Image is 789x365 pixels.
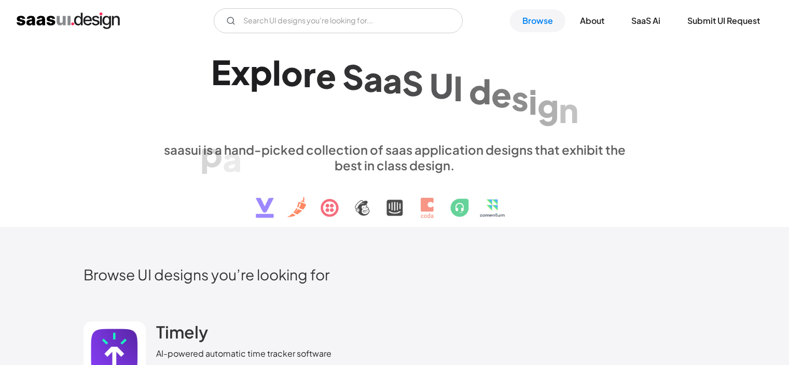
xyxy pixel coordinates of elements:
[214,8,463,33] form: Email Form
[342,57,364,97] div: S
[17,12,120,29] a: home
[537,85,559,125] div: g
[223,139,242,179] div: a
[250,52,272,92] div: p
[402,62,423,102] div: S
[453,67,463,107] div: I
[84,265,706,283] h2: Browse UI designs you’re looking for
[567,9,617,32] a: About
[214,8,463,33] input: Search UI designs you're looking for...
[156,321,208,342] h2: Timely
[675,9,772,32] a: Submit UI Request
[619,9,673,32] a: SaaS Ai
[200,134,223,174] div: p
[211,52,231,92] div: E
[272,52,281,92] div: l
[231,52,250,92] div: x
[510,9,565,32] a: Browse
[364,58,383,98] div: a
[559,90,578,130] div: n
[303,54,316,94] div: r
[511,77,529,117] div: s
[156,347,331,360] div: AI-powered automatic time tracker software
[383,60,402,100] div: a
[529,82,537,121] div: i
[281,53,303,93] div: o
[238,173,552,227] img: text, icon, saas logo
[156,321,208,347] a: Timely
[156,142,633,173] div: saasui is a hand-picked collection of saas application designs that exhibit the best in class des...
[156,52,633,132] h1: Explore SaaS UI design patterns & interactions.
[469,71,491,111] div: d
[316,55,336,95] div: e
[491,74,511,114] div: e
[430,65,453,105] div: U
